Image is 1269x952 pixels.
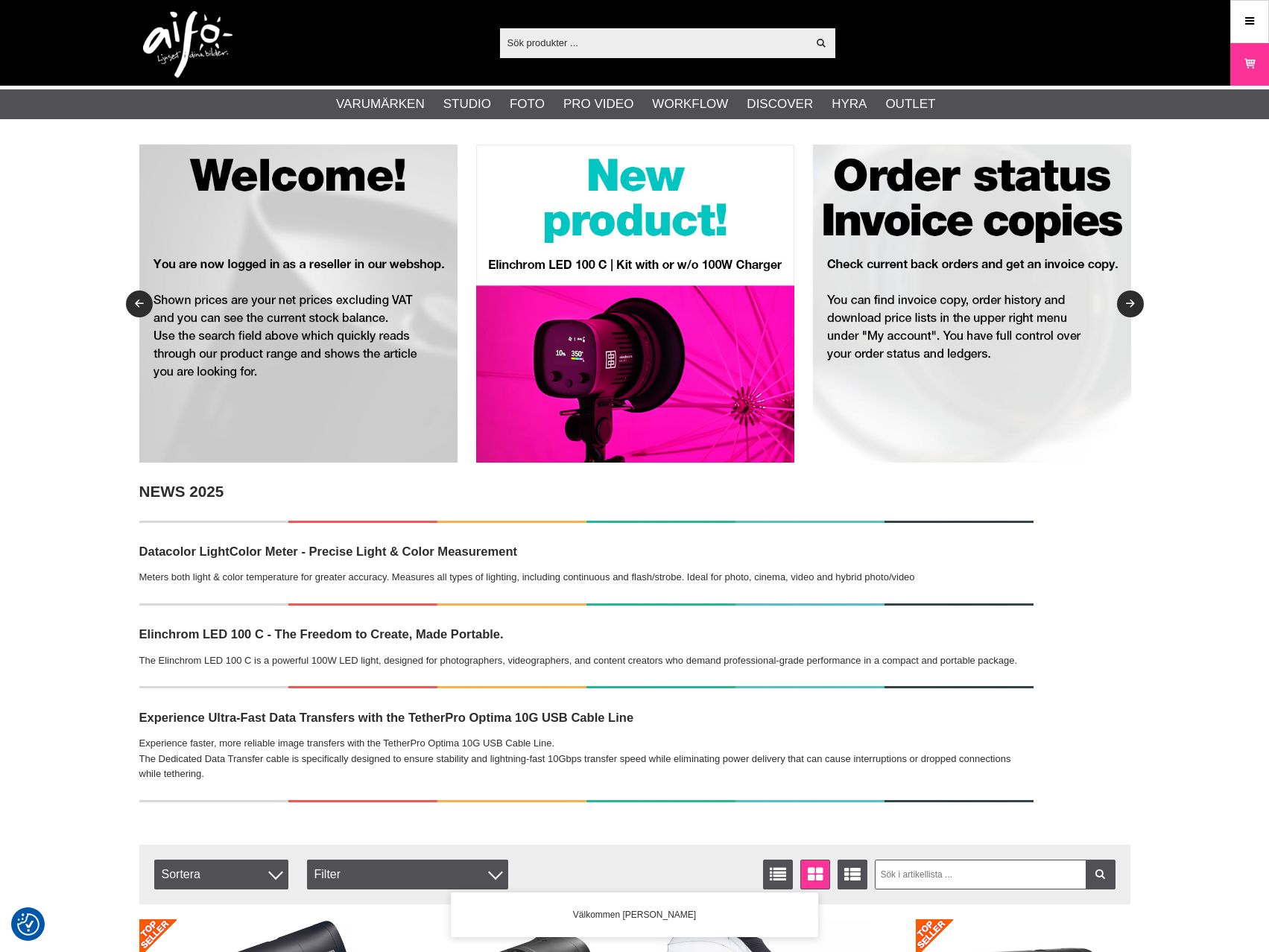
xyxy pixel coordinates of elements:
div: Filter [307,860,508,889]
a: Utökad listvisning [838,860,867,889]
a: Outlet [885,95,935,114]
img: NEWS! [139,686,1034,688]
input: Sök i artikellista ... [875,860,1115,889]
span: Välkommen [PERSON_NAME] [573,908,696,921]
a: Varumärken [336,95,425,114]
a: Studio [443,95,491,114]
img: Annons:RET001 banner-resel-welcome-bgr.jpg [139,145,458,463]
p: Meters both light & color temperature for greater accuracy. Measures all types of lighting, inclu... [139,570,1034,586]
a: Foto [510,95,545,114]
a: Pro Video [563,95,633,114]
button: Previous [126,291,153,317]
a: Fönstervisning [800,860,830,889]
p: Experience faster, more reliable image transfers with the TetherPro Optima 10G USB Cable Line. Th... [139,736,1034,782]
span: Sortera [154,860,288,889]
button: Next [1117,291,1144,317]
a: Workflow [652,95,728,114]
strong: Datacolor LightColor Meter - Precise Light & Color Measurement [139,545,518,559]
input: Sök produkter ... [500,31,808,54]
strong: Elinchrom LED 100 C - The Freedom to Create, Made Portable. [139,627,504,641]
img: logo.png [143,11,232,78]
button: Samtyckesinställningar [17,911,39,938]
a: Hyra [832,95,867,114]
img: Annons:RET003 banner-resel-account-bgr.jpg [813,145,1131,463]
img: Annons:RET008 banner-resel-new-LED100C.jpg [476,145,794,463]
img: Revisit consent button [17,913,39,936]
p: The Elinchrom LED 100 C is a powerful 100W LED light, designed for photographers, videographers, ... [139,653,1034,669]
a: Filtrera [1086,860,1115,889]
a: Discover [747,95,813,114]
img: NEWS! [139,521,1034,523]
img: NEWS! [139,603,1034,606]
a: Listvisning [763,860,793,889]
img: NEWS! [139,800,1034,802]
h2: NEWS 2025 [139,481,1034,503]
strong: Experience Ultra-Fast Data Transfers with the TetherPro Optima 10G USB Cable Line [139,711,634,725]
